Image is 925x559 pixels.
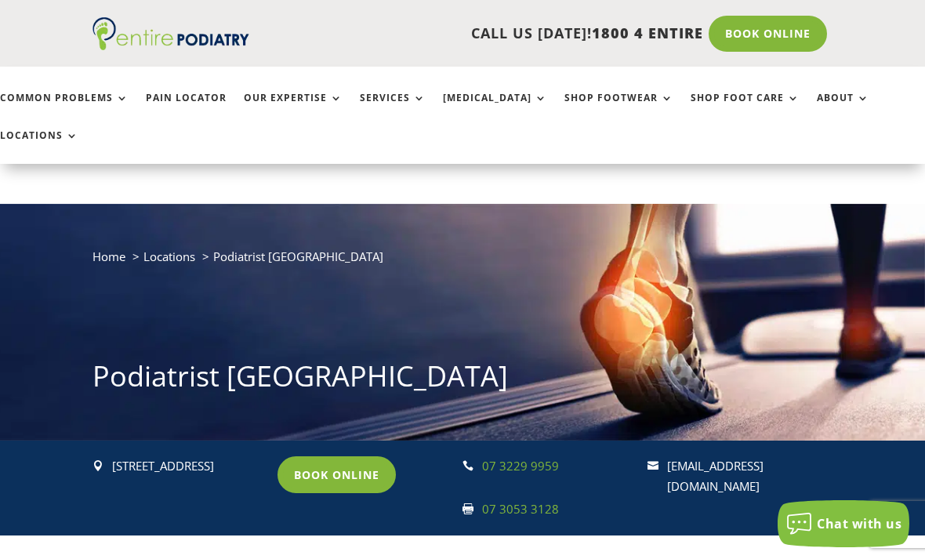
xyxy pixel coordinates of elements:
[482,501,559,517] a: 07 3053 3128
[691,93,800,126] a: Shop Foot Care
[92,38,249,53] a: Entire Podiatry
[667,458,764,494] a: [EMAIL_ADDRESS][DOMAIN_NAME]
[443,93,547,126] a: [MEDICAL_DATA]
[647,460,658,471] span: 
[462,503,473,514] span: 
[92,249,125,264] a: Home
[146,93,227,126] a: Pain Locator
[92,246,832,278] nav: breadcrumb
[360,93,426,126] a: Services
[564,93,673,126] a: Shop Footwear
[462,460,473,471] span: 
[482,458,559,474] a: 07 3229 9959
[277,456,396,492] a: Book Online
[778,500,909,547] button: Chat with us
[213,249,383,264] span: Podiatrist [GEOGRAPHIC_DATA]
[143,249,195,264] a: Locations
[709,16,827,52] a: Book Online
[92,17,249,50] img: logo (1)
[817,515,901,532] span: Chat with us
[592,24,703,42] span: 1800 4 ENTIRE
[817,93,869,126] a: About
[92,460,103,471] span: 
[256,24,703,44] p: CALL US [DATE]!
[92,357,832,404] h1: Podiatrist [GEOGRAPHIC_DATA]
[112,456,267,477] p: [STREET_ADDRESS]
[244,93,343,126] a: Our Expertise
